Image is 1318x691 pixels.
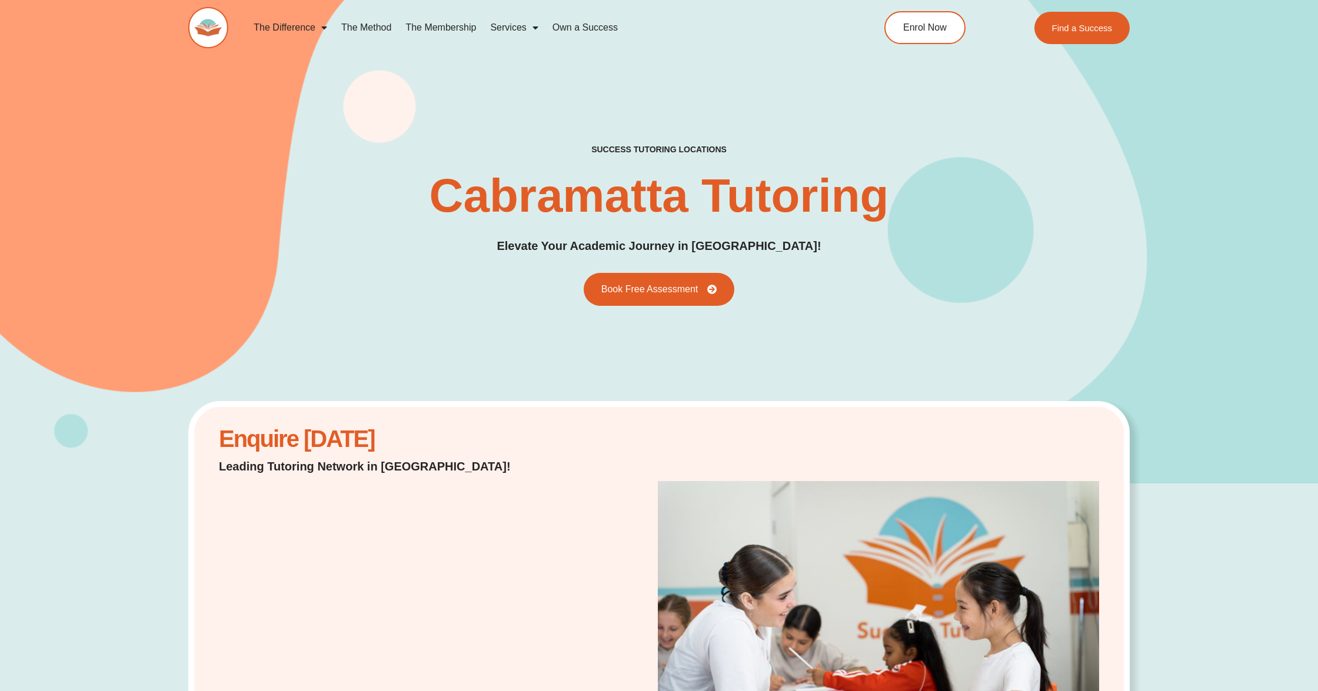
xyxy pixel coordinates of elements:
[219,432,541,446] h2: Enquire [DATE]
[334,14,398,41] a: The Method
[545,14,625,41] a: Own a Success
[1116,558,1318,691] iframe: Chat Widget
[430,172,889,219] h1: Cabramatta Tutoring
[591,144,727,155] h2: success tutoring locations
[247,14,334,41] a: The Difference
[1034,12,1130,44] a: Find a Success
[247,14,830,41] nav: Menu
[398,14,483,41] a: The Membership
[903,23,947,32] span: Enrol Now
[497,237,821,255] p: Elevate Your Academic Journey in [GEOGRAPHIC_DATA]!
[584,273,735,306] a: Book Free Assessment
[1051,24,1112,32] span: Find a Success
[219,458,541,475] p: Leading Tutoring Network in [GEOGRAPHIC_DATA]!
[884,11,966,44] a: Enrol Now
[601,285,698,294] span: Book Free Assessment
[483,14,545,41] a: Services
